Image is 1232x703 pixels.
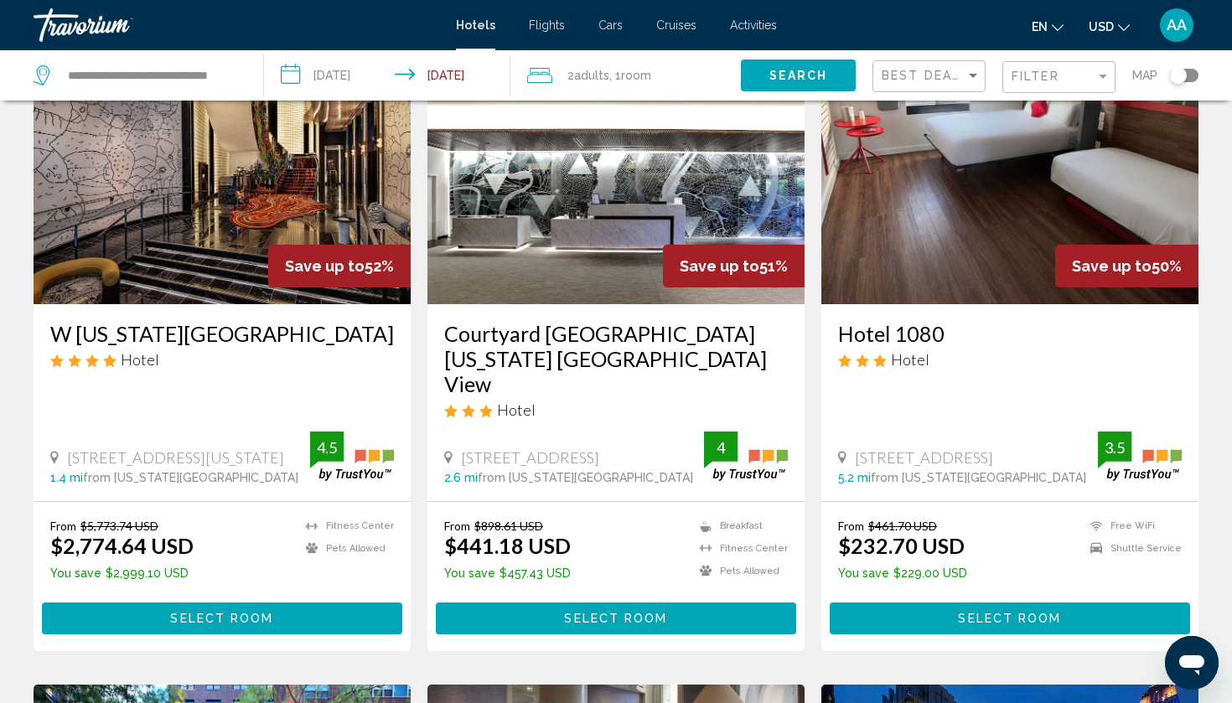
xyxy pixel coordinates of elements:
a: Travorium [34,8,439,42]
button: Filter [1002,60,1116,95]
div: 4 [704,437,738,457]
li: Fitness Center [298,519,394,533]
div: 52% [268,245,411,287]
span: From [838,519,864,533]
p: $2,999.10 USD [50,566,194,580]
img: trustyou-badge.svg [704,432,788,481]
a: Hotel 1080 [838,321,1182,346]
span: Hotel [497,401,536,419]
iframe: Кнопка запуска окна обмена сообщениями [1165,636,1219,690]
span: Filter [1012,70,1059,83]
button: Search [741,59,856,90]
a: Activities [730,18,777,32]
span: 5.2 mi [838,471,871,484]
span: 2.6 mi [444,471,478,484]
a: Select Room [42,607,402,625]
button: Select Room [436,602,796,633]
span: Search [769,70,828,83]
div: 50% [1055,245,1198,287]
button: Change language [1032,14,1064,39]
span: Map [1132,64,1157,87]
span: 1.4 mi [50,471,83,484]
button: Travelers: 2 adults, 0 children [510,50,741,101]
img: Hotel image [821,36,1198,304]
span: USD [1089,20,1114,34]
span: Hotel [121,350,159,369]
span: You save [838,566,889,580]
a: Flights [529,18,565,32]
span: Room [621,69,651,82]
span: from [US_STATE][GEOGRAPHIC_DATA] [478,471,693,484]
span: Select Room [170,613,273,626]
del: $5,773.74 USD [80,519,158,533]
div: 4.5 [310,437,344,457]
a: Cruises [656,18,696,32]
span: From [444,519,470,533]
div: 3 star Hotel [838,350,1182,369]
li: Pets Allowed [298,541,394,556]
span: Select Room [564,613,667,626]
button: Check-in date: Nov 4, 2025 Check-out date: Nov 6, 2025 [264,50,511,101]
mat-select: Sort by [882,70,981,84]
span: Save up to [680,257,759,275]
button: Change currency [1089,14,1130,39]
span: You save [444,566,495,580]
li: Free WiFi [1082,519,1182,533]
del: $898.61 USD [474,519,543,533]
div: 4 star Hotel [50,350,394,369]
span: Adults [574,69,609,82]
span: Select Room [958,613,1061,626]
span: Save up to [285,257,365,275]
a: Select Room [830,607,1190,625]
button: User Menu [1155,8,1198,43]
img: trustyou-badge.svg [1098,432,1182,481]
div: 3 star Hotel [444,401,788,419]
button: Select Room [42,602,402,633]
span: Best Deals [882,69,970,82]
span: Hotel [891,350,929,369]
span: from [US_STATE][GEOGRAPHIC_DATA] [83,471,298,484]
span: Save up to [1072,257,1152,275]
img: trustyou-badge.svg [310,432,394,481]
span: You save [50,566,101,580]
a: Hotels [456,18,495,32]
ins: $2,774.64 USD [50,533,194,558]
button: Toggle map [1157,68,1198,83]
ins: $441.18 USD [444,533,571,558]
span: en [1032,20,1048,34]
a: Courtyard [GEOGRAPHIC_DATA] [US_STATE] [GEOGRAPHIC_DATA] View [444,321,788,396]
span: 2 [567,64,609,87]
li: Pets Allowed [691,564,788,578]
ins: $232.70 USD [838,533,965,558]
li: Fitness Center [691,541,788,556]
button: Select Room [830,602,1190,633]
li: Shuttle Service [1082,541,1182,556]
p: $457.43 USD [444,566,571,580]
span: From [50,519,76,533]
img: Hotel image [427,36,805,304]
div: 3.5 [1098,437,1131,457]
img: Hotel image [34,36,411,304]
span: AA [1167,17,1187,34]
a: W [US_STATE][GEOGRAPHIC_DATA] [50,321,394,346]
span: [STREET_ADDRESS][US_STATE] [67,448,284,467]
del: $461.70 USD [868,519,937,533]
a: Select Room [436,607,796,625]
li: Breakfast [691,519,788,533]
span: from [US_STATE][GEOGRAPHIC_DATA] [871,471,1086,484]
a: Cars [598,18,623,32]
span: [STREET_ADDRESS] [461,448,599,467]
div: 51% [663,245,805,287]
span: [STREET_ADDRESS] [855,448,993,467]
